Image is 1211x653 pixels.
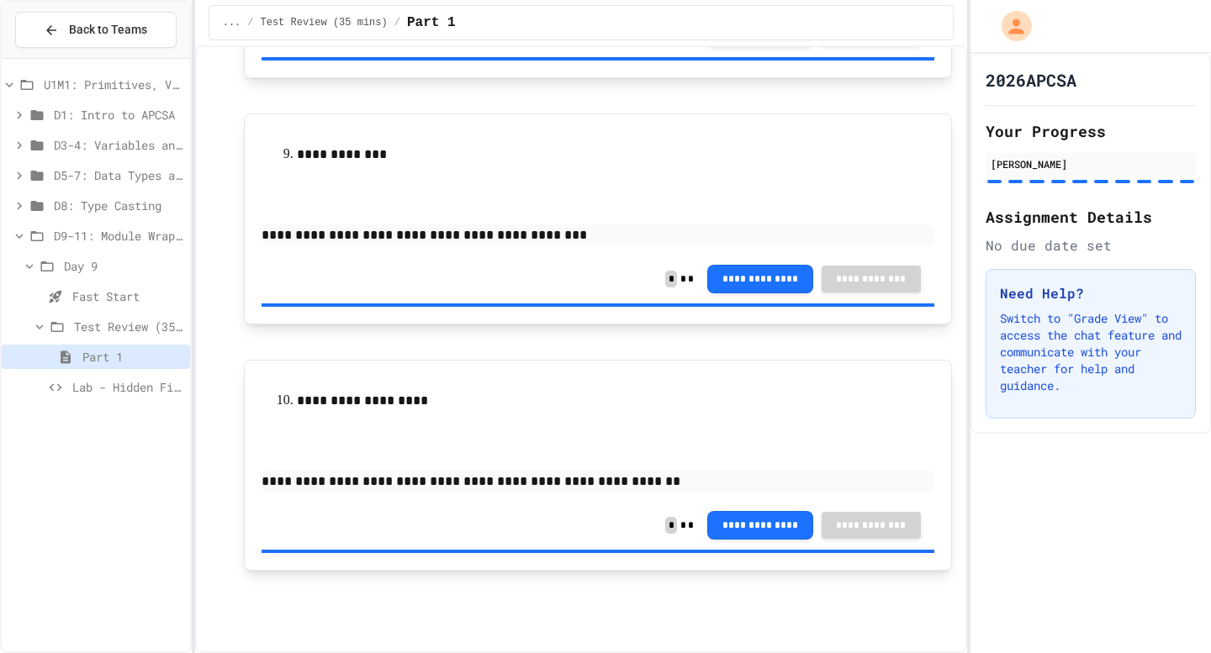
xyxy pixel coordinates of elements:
span: Part 1 [82,348,183,366]
span: ... [223,16,241,29]
span: Test Review (35 mins) [74,318,183,335]
h1: 2026APCSA [986,68,1076,92]
span: D9-11: Module Wrap Up [54,227,183,245]
h2: Your Progress [986,119,1196,143]
span: Part 1 [407,13,456,33]
div: [PERSON_NAME] [991,156,1191,171]
span: D8: Type Casting [54,197,183,214]
div: My Account [984,7,1036,45]
span: D3-4: Variables and Input [54,136,183,154]
h2: Assignment Details [986,205,1196,229]
span: Day 9 [64,257,183,275]
span: Lab - Hidden Figures: Launch Weight Calculator [72,378,183,396]
span: / [394,16,400,29]
span: Test Review (35 mins) [261,16,388,29]
span: U1M1: Primitives, Variables, Basic I/O [44,76,183,93]
span: Fast Start [72,287,183,305]
div: No due date set [986,235,1196,255]
p: Switch to "Grade View" to access the chat feature and communicate with your teacher for help and ... [1000,310,1182,394]
span: Back to Teams [69,21,147,39]
span: D5-7: Data Types and Number Calculations [54,166,183,184]
span: / [247,16,253,29]
span: D1: Intro to APCSA [54,106,183,124]
h3: Need Help? [1000,283,1182,303]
